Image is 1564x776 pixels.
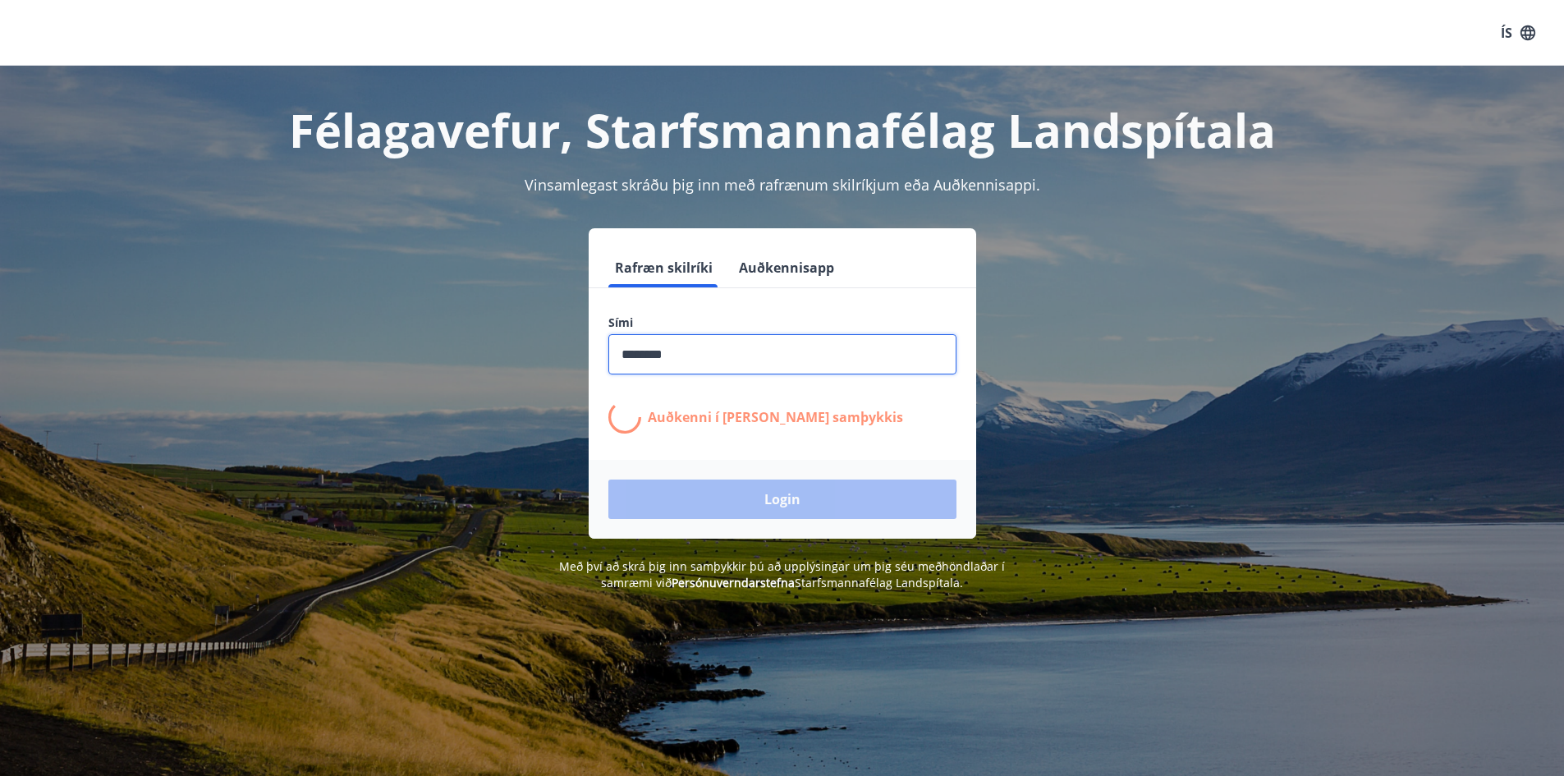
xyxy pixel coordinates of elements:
button: Auðkennisapp [732,248,841,287]
p: Auðkenni í [PERSON_NAME] samþykkis [648,408,903,426]
button: Rafræn skilríki [608,248,719,287]
span: Vinsamlegast skráðu þig inn með rafrænum skilríkjum eða Auðkennisappi. [525,175,1040,195]
button: ÍS [1492,18,1544,48]
span: Með því að skrá þig inn samþykkir þú að upplýsingar um þig séu meðhöndlaðar í samræmi við Starfsm... [559,558,1005,590]
a: Persónuverndarstefna [672,575,795,590]
h1: Félagavefur, Starfsmannafélag Landspítala [211,99,1354,161]
label: Sími [608,315,956,331]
